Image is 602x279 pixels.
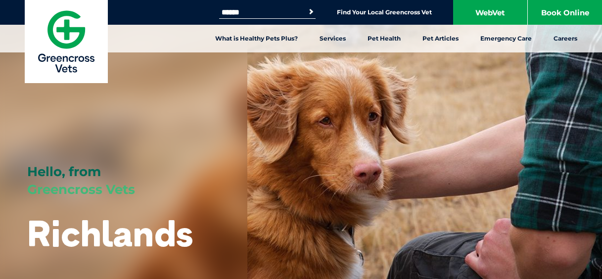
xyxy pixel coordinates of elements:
a: Pet Health [357,25,412,52]
a: Find Your Local Greencross Vet [337,8,432,16]
a: Services [309,25,357,52]
span: Greencross Vets [27,182,135,197]
a: What is Healthy Pets Plus? [204,25,309,52]
h1: Richlands [27,214,193,253]
a: Pet Articles [412,25,469,52]
a: Careers [543,25,588,52]
a: Emergency Care [469,25,543,52]
span: Hello, from [27,164,101,180]
button: Search [306,7,316,17]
